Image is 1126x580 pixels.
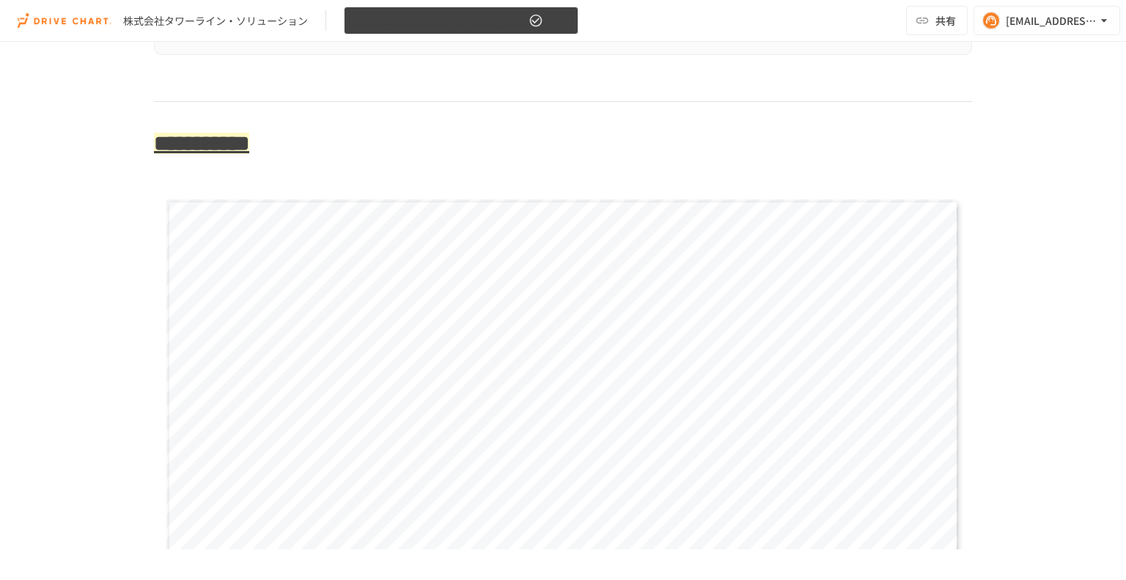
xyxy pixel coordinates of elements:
div: 株式会社タワーライン・ソリューション [123,13,308,29]
span: DRIVE CHARTオンボーディング_v4.2 [353,12,526,30]
div: [EMAIL_ADDRESS][DOMAIN_NAME] [1006,12,1097,30]
img: i9VDDS9JuLRLX3JIUyK59LcYp6Y9cayLPHs4hOxMB9W [18,9,111,32]
button: DRIVE CHARTオンボーディング_v4.2 [344,7,578,35]
button: [EMAIL_ADDRESS][DOMAIN_NAME] [974,6,1120,35]
button: 共有 [906,6,968,35]
span: 共有 [935,12,956,29]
